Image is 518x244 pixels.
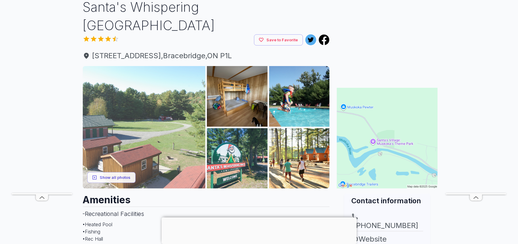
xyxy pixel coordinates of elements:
span: [STREET_ADDRESS] , Bracebridge , ON P1L [83,50,330,61]
img: AAcXr8p2FVaD7JmLWEkXjjTBP3S7nH0HG0NEu3AMBLvsOSl5ZJxD6tionzsEPdBMhvrFCTCazAVKxuF0EpkQ18yKEoB8gFBr3... [269,128,330,189]
iframe: Advertisement [162,217,357,242]
img: AAcXr8ocF6yxW3DQwMIghhdnqHZMMmnSw2PjGTPjjFopdDjk6UsTfRUfFtu3qnjaSAuzDufKi0cClZRR7MQ6anOXQf69tiqCo... [207,66,268,127]
button: Show all photos [87,172,136,183]
img: AAcXr8qxim5xhMKtYUqAmaPrjn45xSkVHqInyMIpLc57B5HEWvQtENJXDbauIQi9M5iymxgUevXtoNaYE8P7Q8SgCEwZQSrY6... [207,128,268,189]
iframe: Advertisement [12,12,72,193]
span: • Rec Hall [83,236,103,242]
a: [STREET_ADDRESS],Bracebridge,ON P1L [83,50,330,61]
h2: Amenities [83,189,330,207]
h3: - Recreational Facilities [83,207,330,221]
h2: Contact information [351,196,423,206]
span: • Fishing [83,229,101,235]
button: Save to Favorite [254,34,303,46]
a: [PHONE_NUMBER] [351,213,423,231]
img: AAcXr8ousLf5F7ZRMfsw1GVr0lpdLpADXZsJXseDMjtRIGKunuatLiG5nnjaMURNYVIROBg8Ytzm_7iWBNlLZgA9SbiMDYjEz... [83,66,206,189]
iframe: Advertisement [446,12,506,193]
img: AAcXr8pE3soVKaqRY94wWAPQqbNsgQsX-SM7xBGZSaoFGvn-YK1qaqRqfLjzPbGD_yOhHlQayG-m1noUm2Ui8hNxGEJowuZad... [269,66,330,127]
span: • Heated Pool [83,221,113,227]
img: Map for Santa's Whispering Pines Campground [337,88,438,189]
